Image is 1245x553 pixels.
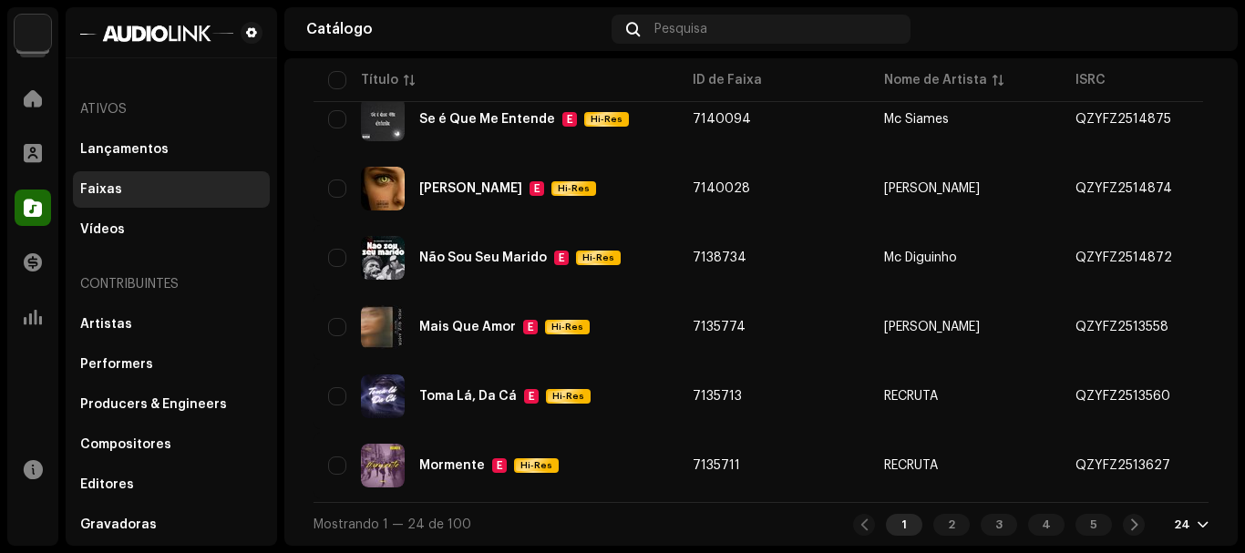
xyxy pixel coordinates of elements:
[1075,182,1172,195] div: QZYFZ2514874
[80,397,227,412] div: Producers & Engineers
[361,71,398,89] div: Título
[884,113,949,126] div: Mc Siames
[419,390,517,403] div: Toma Lá, Da Cá
[981,514,1017,536] div: 3
[884,251,957,264] div: Mc Diguinho
[80,437,171,452] div: Compositores
[884,321,980,333] div: [PERSON_NAME]
[361,444,405,487] img: 97c1f8f0-dae8-4e71-a798-a06ee9b35258
[73,211,270,248] re-m-nav-item: Vídeos
[73,306,270,343] re-m-nav-item: Artistas
[15,15,51,51] img: 730b9dfe-18b5-4111-b483-f30b0c182d82
[933,514,970,536] div: 2
[1075,459,1170,472] div: QZYFZ2513627
[884,251,1046,264] span: Mc Diguinho
[80,222,125,237] div: Vídeos
[586,113,627,126] span: Hi-Res
[562,112,577,127] div: E
[530,181,544,196] div: E
[884,390,938,403] div: RECRUTA
[1028,514,1065,536] div: 4
[419,321,516,333] div: Mais Que Amor
[361,305,405,349] img: 2a420ccd-2d96-432d-b996-7b070e22315e
[547,321,588,333] span: Hi-Res
[1075,251,1172,264] div: QZYFZ2514872
[884,182,1046,195] span: DIAS
[306,22,604,36] div: Catálogo
[524,389,539,404] div: E
[73,262,270,306] re-a-nav-header: Contribuintes
[693,251,746,264] span: 7138734
[73,466,270,503] re-m-nav-item: Editores
[578,251,619,264] span: Hi-Res
[73,87,270,131] re-a-nav-header: Ativos
[73,346,270,383] re-m-nav-item: Performers
[884,113,1046,126] span: Mc Siames
[1075,321,1168,333] div: QZYFZ2513558
[884,459,938,472] div: RECRUTA
[419,182,522,195] div: Olhar De Felina
[1187,15,1216,44] img: 83fcb188-c23a-4f27-9ded-e3f731941e57
[73,386,270,423] re-m-nav-item: Producers & Engineers
[1075,390,1170,403] div: QZYFZ2513560
[1075,113,1171,126] div: QZYFZ2514875
[361,167,405,210] img: 0f7c92f7-5836-4acb-b84f-91b12305efda
[516,459,557,472] span: Hi-Res
[886,514,922,536] div: 1
[884,321,1046,333] span: Renan SJ
[884,182,980,195] div: [PERSON_NAME]
[80,517,157,532] div: Gravadoras
[553,182,594,195] span: Hi-Res
[884,459,1046,472] span: RECRUTA
[548,390,589,403] span: Hi-Res
[492,458,507,473] div: E
[361,97,405,141] img: 47719394-3ab3-40eb-ad1a-2ad9a38accd0
[693,459,740,472] span: 7135711
[73,507,270,543] re-m-nav-item: Gravadoras
[314,518,471,531] span: Mostrando 1 — 24 de 100
[693,390,742,403] span: 7135713
[693,182,750,195] span: 7140028
[693,321,746,333] span: 7135774
[80,182,122,197] div: Faixas
[693,113,751,126] span: 7140094
[73,171,270,208] re-m-nav-item: Faixas
[73,131,270,168] re-m-nav-item: Lançamentos
[523,320,538,334] div: E
[80,477,134,492] div: Editores
[654,22,707,36] span: Pesquisa
[80,22,233,44] img: 1601779f-85bc-4fc7-87b8-abcd1ae7544a
[1174,517,1190,532] div: 24
[884,390,1046,403] span: RECRUTA
[361,236,405,280] img: bf623482-ab54-4ceb-acf3-a4346b0b0b90
[80,357,153,372] div: Performers
[884,71,987,89] div: Nome de Artista
[419,113,555,126] div: Se é Que Me Entende
[419,251,547,264] div: Não Sou Seu Marido
[73,426,270,463] re-m-nav-item: Compositores
[554,251,569,265] div: E
[80,317,132,332] div: Artistas
[419,459,485,472] div: Mormente
[361,374,405,418] img: 1c719b65-4ce7-4283-b2c7-a1934c59df56
[80,142,169,157] div: Lançamentos
[1075,514,1112,536] div: 5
